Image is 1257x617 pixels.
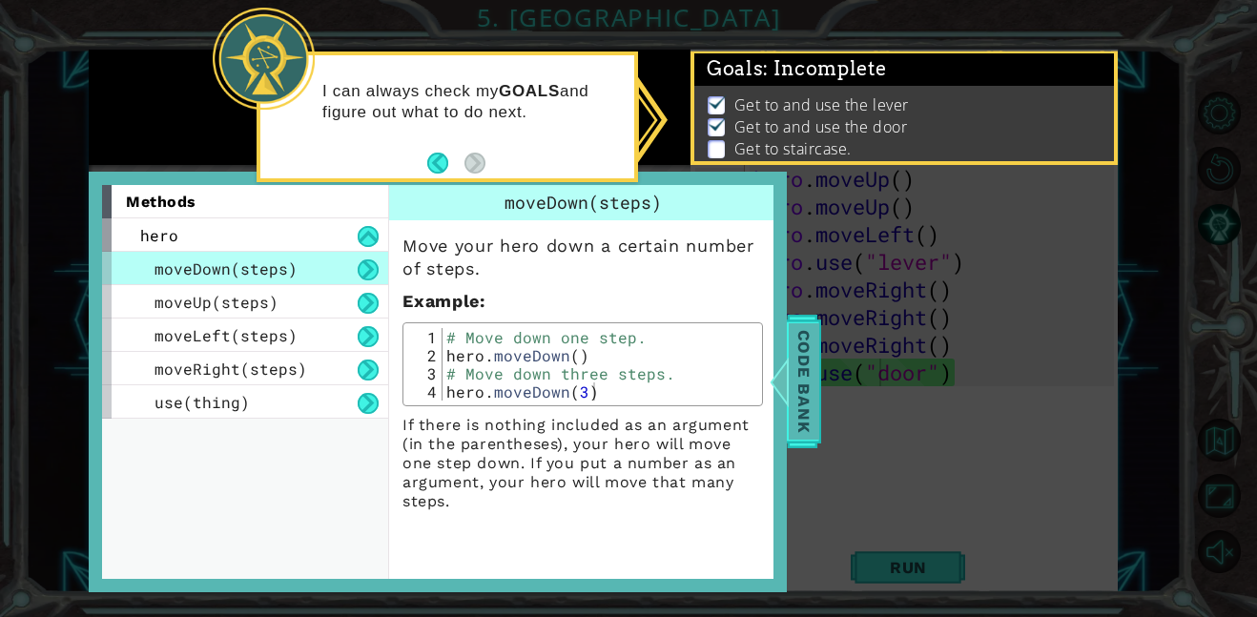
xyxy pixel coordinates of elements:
button: Next [464,153,485,174]
span: moveDown(steps) [505,191,662,214]
strong: GOALS [499,82,560,100]
span: Goals [707,57,887,81]
div: moveDown(steps) [389,185,776,220]
span: : Incomplete [763,57,886,80]
img: Check mark for checkbox [708,94,727,110]
span: Example [402,291,480,311]
span: methods [126,193,196,211]
div: methods [102,185,388,218]
p: I can always check my and figure out what to do next. [322,81,621,123]
span: moveUp(steps) [155,292,278,312]
div: 1 [408,328,443,346]
p: Get to and use the lever [734,94,909,115]
div: 3 [408,364,443,382]
button: Back [427,153,464,174]
p: Get to and use the door [734,116,908,137]
span: hero [140,225,178,245]
span: moveRight(steps) [155,359,307,379]
p: If there is nothing included as an argument (in the parentheses), your hero will move one step do... [402,416,763,511]
span: moveDown(steps) [155,258,298,278]
img: Check mark for checkbox [708,116,727,132]
div: 4 [408,382,443,401]
span: use(thing) [155,392,250,412]
strong: : [402,291,485,311]
p: Get to staircase. [734,138,852,159]
span: moveLeft(steps) [155,325,298,345]
span: Code Bank [789,323,819,440]
div: 2 [408,346,443,364]
p: Move your hero down a certain number of steps. [402,235,763,280]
